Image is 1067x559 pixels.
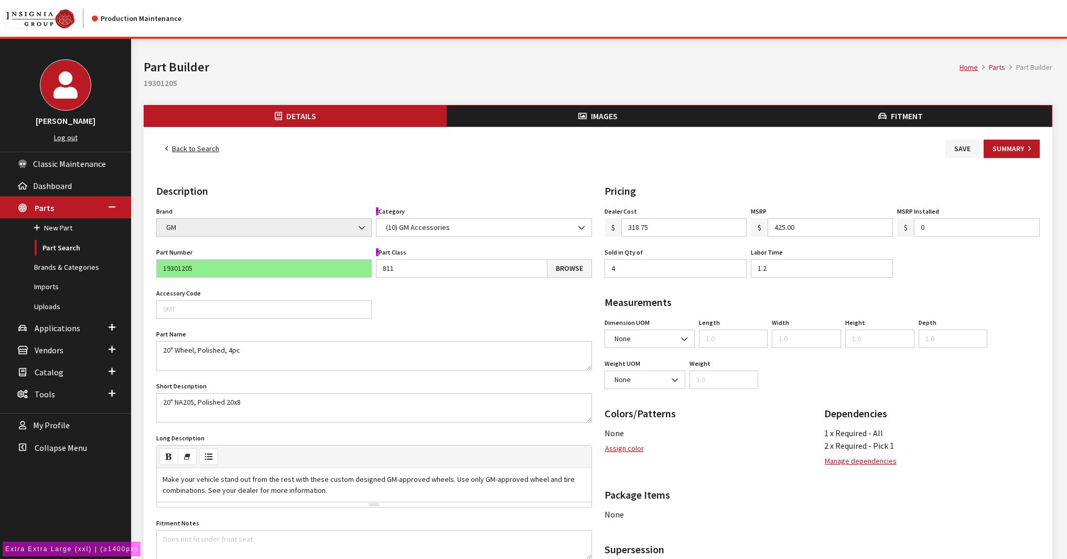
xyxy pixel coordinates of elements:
span: None [611,333,688,344]
img: Catalog Maintenance [6,9,74,28]
label: Part Number [156,248,192,257]
a: Home [960,62,978,72]
label: Accessory Code [156,289,201,298]
input: 1.0 [772,330,841,348]
button: Images [447,106,749,126]
img: Adam Culpepper [40,60,91,110]
h2: Measurements [605,294,1040,310]
h2: Description [156,183,592,199]
h2: Package Items [605,487,1040,503]
button: Summary [984,140,1040,158]
label: Labor Time [751,248,783,257]
a: Log out [54,133,78,142]
label: Width [772,318,789,328]
h2: Supersession [605,542,1040,557]
span: Dashboard [33,181,72,191]
span: None [605,371,685,389]
label: Brand [156,207,173,216]
span: Classic Maintenance [33,159,106,169]
input: 1.0 [845,330,914,348]
li: 2 x Required - Pick 1 [824,439,1040,452]
span: None [605,330,695,348]
label: Height [845,318,865,328]
span: GM [156,218,372,237]
label: Depth [919,318,936,328]
button: Bold (CTRL+B) [159,448,178,465]
span: Applications [35,323,80,333]
span: Collapse Menu [35,442,87,453]
label: Short Description [156,382,207,391]
label: Dimension UOM [605,318,650,328]
h2: Pricing [605,183,1040,199]
input: 0MT [156,300,372,319]
span: Tools [35,389,55,399]
label: MSRP Installed [897,207,939,216]
label: MSRP [751,207,767,216]
h1: Part Builder [144,58,960,77]
a: Insignia Group logo [6,8,92,28]
label: Fitment Notes [156,519,199,528]
span: (10) GM Accessories [376,218,591,237]
label: Category [376,207,405,216]
label: Sold in Qty of [605,248,643,257]
h2: Colors/Patterns [605,406,820,421]
textarea: 20" Wheel, Polished, 4pc [156,341,592,371]
label: Part Class [376,248,406,257]
li: 1 x Required - All [824,427,1040,439]
label: Length [699,318,720,328]
button: Manage dependencies [824,452,897,470]
input: 48.55 [621,218,747,237]
span: GM [163,222,365,233]
input: 0.00 [914,218,1039,237]
input: 1.0 [689,371,759,389]
input: 1 [605,259,747,278]
button: Remove Font Style (CTRL+\) [178,448,197,465]
button: Assign color [605,439,644,458]
label: Long Description [156,434,204,443]
input: 1.0 [919,330,988,348]
span: $ [897,218,914,237]
span: $ [751,218,768,237]
span: Images [591,111,618,121]
h2: Dependencies [824,406,1040,421]
span: (10) GM Accessories [383,222,585,233]
input: 81 [376,259,547,278]
button: Unordered list (CTRL+SHIFT+NUM7) [199,448,218,465]
button: Save [945,140,979,158]
div: Make your vehicle stand out from the rest with these custom designed GM-approved wheels. Use only... [157,468,591,502]
input: 65.25 [768,218,893,237]
button: Fitment [749,106,1052,126]
div: None [605,508,1040,521]
input: 1.0 [751,259,893,278]
span: Fitment [891,111,923,121]
div: Production Maintenance [92,13,181,24]
span: None [611,374,678,385]
span: None [605,428,624,438]
label: Weight UOM [605,359,640,368]
span: Vendors [35,345,63,355]
li: Parts [978,62,1005,73]
span: My Profile [33,420,70,431]
a: Browse [547,259,592,278]
label: Part Name [156,330,186,339]
span: Parts [35,203,54,213]
input: 999C2-WR002K [156,259,372,278]
label: Dealer Cost [605,207,637,216]
h3: [PERSON_NAME] [10,114,121,127]
span: $ [605,218,622,237]
input: 1.0 [699,330,768,348]
span: Catalog [35,367,63,377]
button: Details [144,106,447,126]
div: resize [157,502,591,507]
label: Weight [689,359,710,368]
li: Part Builder [1005,62,1052,73]
span: Details [286,111,316,121]
textarea: 20" NA205, Polished 20x8 [156,393,592,423]
h2: 19301205 [144,77,1052,89]
a: Back to Search [156,140,228,158]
